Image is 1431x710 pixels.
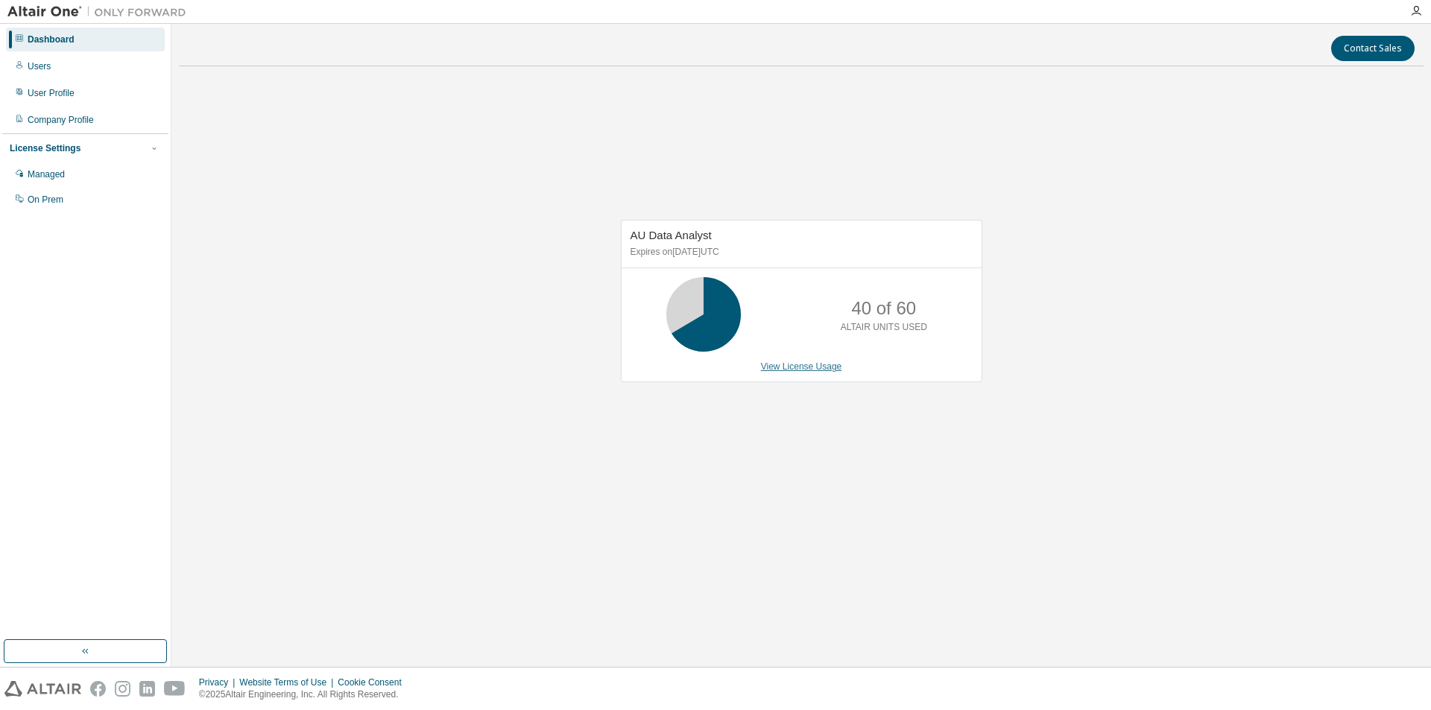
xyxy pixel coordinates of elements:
a: View License Usage [761,361,842,372]
p: Expires on [DATE] UTC [631,246,969,259]
img: altair_logo.svg [4,681,81,697]
img: linkedin.svg [139,681,155,697]
div: Cookie Consent [338,676,410,688]
div: Managed [28,168,65,180]
img: Altair One [7,4,194,19]
img: youtube.svg [164,681,186,697]
div: Company Profile [28,114,94,126]
div: Dashboard [28,34,75,45]
img: instagram.svg [115,681,130,697]
span: AU Data Analyst [631,229,712,241]
div: License Settings [10,142,80,154]
div: Privacy [199,676,239,688]
div: User Profile [28,87,75,99]
div: Users [28,60,51,72]
div: Website Terms of Use [239,676,338,688]
div: On Prem [28,194,63,206]
p: 40 of 60 [851,296,916,321]
img: facebook.svg [90,681,106,697]
p: ALTAIR UNITS USED [841,321,927,334]
p: © 2025 Altair Engineering, Inc. All Rights Reserved. [199,688,411,701]
button: Contact Sales [1331,36,1415,61]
